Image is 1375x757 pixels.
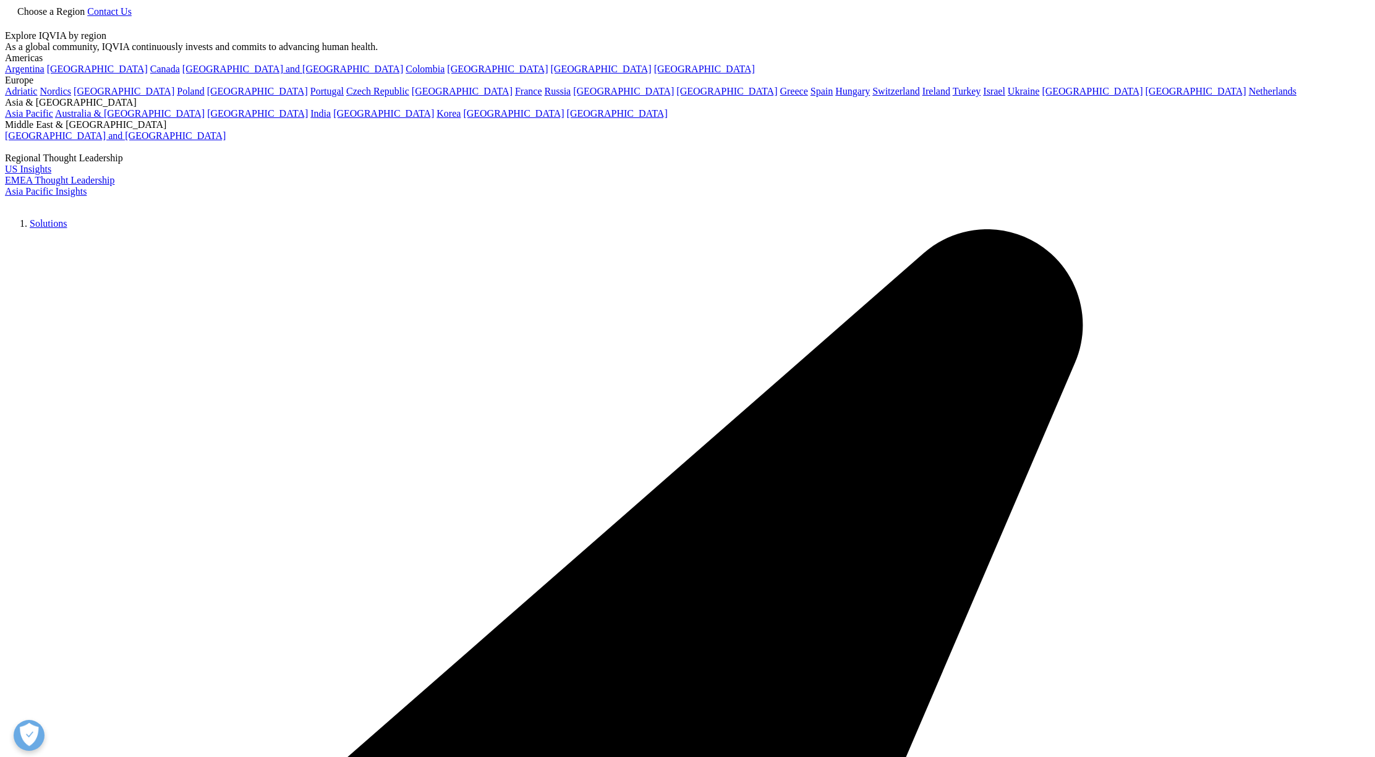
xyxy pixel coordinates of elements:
[567,108,668,119] a: [GEOGRAPHIC_DATA]
[5,153,1370,164] div: Regional Thought Leadership
[406,64,445,74] a: Colombia
[150,64,180,74] a: Canada
[780,86,807,96] a: Greece
[182,64,403,74] a: [GEOGRAPHIC_DATA] and [GEOGRAPHIC_DATA]
[5,53,1370,64] div: Americas
[953,86,981,96] a: Turkey
[177,86,204,96] a: Poland
[811,86,833,96] a: Spain
[515,86,542,96] a: France
[835,86,870,96] a: Hungary
[5,75,1370,86] div: Europe
[1042,86,1143,96] a: [GEOGRAPHIC_DATA]
[74,86,174,96] a: [GEOGRAPHIC_DATA]
[40,86,71,96] a: Nordics
[55,108,205,119] a: Australia & [GEOGRAPHIC_DATA]
[5,86,37,96] a: Adriatic
[5,175,114,185] a: EMEA Thought Leadership
[5,130,226,141] a: [GEOGRAPHIC_DATA] and [GEOGRAPHIC_DATA]
[983,86,1005,96] a: Israel
[872,86,919,96] a: Switzerland
[5,30,1370,41] div: Explore IQVIA by region
[207,108,308,119] a: [GEOGRAPHIC_DATA]
[463,108,564,119] a: [GEOGRAPHIC_DATA]
[17,6,85,17] span: Choose a Region
[1008,86,1040,96] a: Ukraine
[5,97,1370,108] div: Asia & [GEOGRAPHIC_DATA]
[310,86,344,96] a: Portugal
[573,86,674,96] a: [GEOGRAPHIC_DATA]
[47,64,148,74] a: [GEOGRAPHIC_DATA]
[5,64,45,74] a: Argentina
[5,108,53,119] a: Asia Pacific
[436,108,461,119] a: Korea
[1249,86,1296,96] a: Netherlands
[545,86,571,96] a: Russia
[5,119,1370,130] div: Middle East & [GEOGRAPHIC_DATA]
[654,64,755,74] a: [GEOGRAPHIC_DATA]
[5,186,87,197] a: Asia Pacific Insights
[14,720,45,751] button: Open Preferences
[922,86,950,96] a: Ireland
[346,86,409,96] a: Czech Republic
[87,6,132,17] a: Contact Us
[207,86,308,96] a: [GEOGRAPHIC_DATA]
[5,164,51,174] a: US Insights
[551,64,652,74] a: [GEOGRAPHIC_DATA]
[5,41,1370,53] div: As a global community, IQVIA continuously invests and commits to advancing human health.
[30,218,67,229] a: Solutions
[412,86,513,96] a: [GEOGRAPHIC_DATA]
[1146,86,1246,96] a: [GEOGRAPHIC_DATA]
[310,108,331,119] a: India
[333,108,434,119] a: [GEOGRAPHIC_DATA]
[447,64,548,74] a: [GEOGRAPHIC_DATA]
[676,86,777,96] a: [GEOGRAPHIC_DATA]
